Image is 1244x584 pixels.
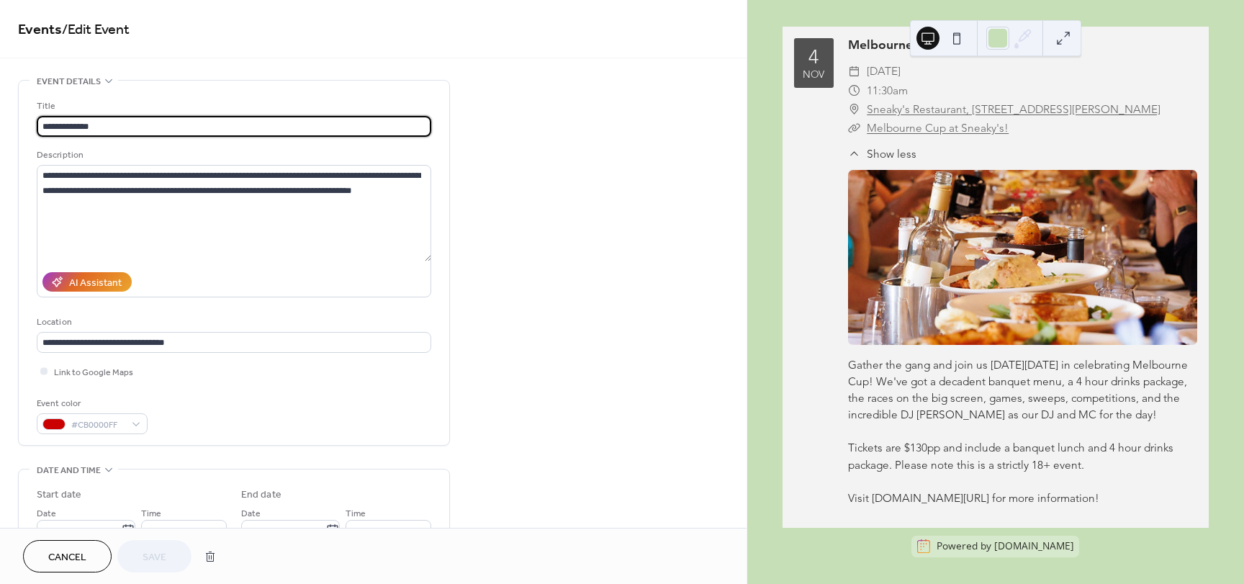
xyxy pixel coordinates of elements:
div: ​ [848,62,861,81]
div: AI Assistant [69,276,122,291]
div: Nov [803,70,824,80]
span: Time [346,506,366,521]
span: Date and time [37,463,101,478]
div: Description [37,148,428,163]
div: Gather the gang and join us [DATE][DATE] in celebrating Melbourne Cup! We've got a decadent banqu... [848,356,1197,506]
div: ​ [848,100,861,119]
span: Time [141,506,161,521]
div: Event color [37,396,145,411]
span: / Edit Event [62,16,130,44]
div: ​ [848,81,861,100]
a: Events [18,16,62,44]
div: Powered by [937,539,1074,553]
span: Cancel [48,550,86,565]
div: 4 [808,47,819,67]
div: End date [241,488,281,503]
span: Date [37,506,56,521]
a: Melbourne Cup at Sneaky's! [867,121,1009,135]
div: Title [37,99,428,114]
div: Start date [37,488,81,503]
a: Sneaky's Restaurant, [STREET_ADDRESS][PERSON_NAME] [867,100,1160,119]
button: ​Show less [848,145,916,162]
a: [DOMAIN_NAME] [994,539,1074,553]
span: #CB0000FF [71,418,125,433]
span: Date [241,506,261,521]
span: Event details [37,74,101,89]
div: ​ [848,119,861,138]
span: [DATE] [867,62,901,81]
div: Location [37,315,428,330]
a: Melbourne Cup ! 🏇🥂 [848,36,983,53]
div: ​ [848,145,861,162]
span: Show less [867,145,916,162]
span: Link to Google Maps [54,365,133,380]
button: AI Assistant [42,272,132,292]
button: Cancel [23,540,112,572]
span: 11:30am [867,81,908,100]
